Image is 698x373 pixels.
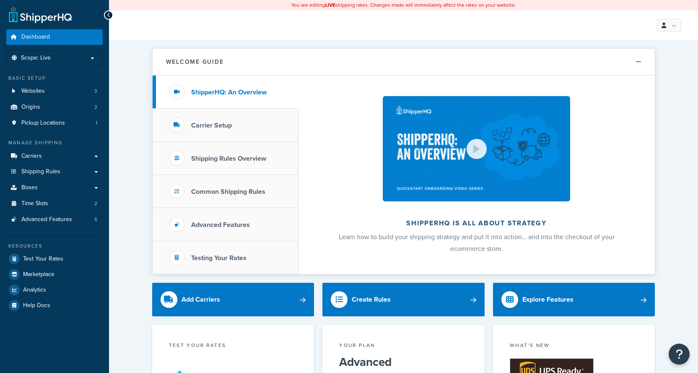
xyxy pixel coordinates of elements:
span: 5 [94,216,97,223]
li: Time Slots [6,196,103,211]
a: Shipping Rules [6,164,103,180]
h2: Welcome Guide [166,59,224,65]
button: Welcome Guide [153,49,655,76]
span: Websites [21,88,45,95]
span: Dashboard [21,34,50,41]
span: Shipping Rules [21,168,60,175]
li: Websites [6,83,103,99]
li: Advanced Features [6,212,103,227]
div: Test your rates [169,342,298,351]
h2: ShipperHQ is all about strategy [321,219,633,227]
h3: Common Shipping Rules [191,188,265,196]
a: Marketplace [6,267,103,282]
a: Help Docs [6,298,103,313]
div: Manage Shipping [6,139,103,146]
h3: Advanced Features [191,221,250,229]
button: Open Resource Center [669,344,690,365]
a: Advanced Features5 [6,212,103,227]
div: Explore Features [522,294,573,305]
a: Analytics [6,282,103,297]
div: Add Carriers [182,294,220,305]
li: Pickup Locations [6,115,103,131]
span: Pickup Locations [21,120,65,127]
h3: ShipperHQ: An Overview [191,89,267,96]
h3: Shipping Rules Overview [191,155,266,162]
span: Learn how to build your shipping strategy and put it into action… and into the checkout of your e... [339,232,615,253]
a: Create Rules [322,283,485,316]
span: Carriers [21,153,42,160]
b: LIVE [325,1,335,9]
span: Marketplace [23,271,54,278]
li: Origins [6,99,103,115]
span: 3 [94,88,97,95]
h3: Testing Your Rates [191,254,247,262]
a: Dashboard [6,29,103,45]
span: Advanced Features [21,216,72,223]
div: Create Rules [352,294,391,305]
span: 1 [96,120,97,127]
div: What's New [510,342,638,351]
div: Your Plan [339,342,468,351]
span: Help Docs [23,302,50,309]
a: Explore Features [493,283,655,316]
span: Origins [21,104,40,111]
span: 2 [94,104,97,111]
div: Resources [6,243,103,250]
a: Carriers [6,149,103,164]
span: Analytics [23,287,46,294]
div: Basic Setup [6,75,103,82]
span: Test Your Rates [23,256,63,263]
span: Time Slots [21,200,48,207]
h5: Advanced [339,355,468,369]
span: 2 [94,200,97,207]
img: ShipperHQ is all about strategy [383,96,570,201]
a: Origins2 [6,99,103,115]
span: Scope: Live [21,55,51,62]
a: Pickup Locations1 [6,115,103,131]
a: Add Carriers [152,283,314,316]
span: Boxes [21,184,38,191]
a: Websites3 [6,83,103,99]
a: Boxes [6,180,103,196]
a: Test Your Rates [6,251,103,266]
a: Time Slots2 [6,196,103,211]
h3: Carrier Setup [191,122,232,129]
